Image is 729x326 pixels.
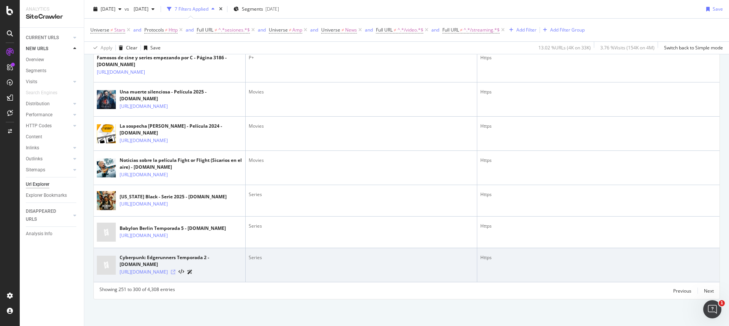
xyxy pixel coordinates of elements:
div: Series [249,223,474,229]
span: vs [125,6,131,12]
span: Stars [114,25,125,35]
div: Https [480,54,716,61]
div: Add Filter [516,27,536,33]
a: Explorer Bookmarks [26,191,79,199]
span: ≠ [289,27,292,33]
div: and [186,27,194,33]
div: Explorer Bookmarks [26,191,67,199]
span: Full URL [197,27,213,33]
span: ≠ [165,27,168,33]
div: Clear [126,44,137,51]
a: CURRENT URLS [26,34,71,42]
a: [URL][DOMAIN_NAME] [120,232,168,239]
span: 2025 Aug. 5th [101,6,115,12]
div: [DATE] [265,6,279,12]
span: Amp [292,25,302,35]
div: 7 Filters Applied [175,6,208,12]
a: Analysis Info [26,230,79,238]
span: Segments [242,6,263,12]
div: Https [480,254,716,261]
div: Babylon Berlin Temporada 5 - [DOMAIN_NAME] [120,225,226,232]
a: HTTP Codes [26,122,71,130]
div: and [310,27,318,33]
a: Sitemaps [26,166,71,174]
div: Segments [26,67,46,75]
button: Segments[DATE] [230,3,282,15]
span: ≠ [460,27,463,33]
a: DISAPPEARED URLS [26,207,71,223]
div: Add Filter Group [550,27,585,33]
button: Clear [116,42,137,54]
button: Add Filter Group [540,25,585,35]
span: ≠ [110,27,113,33]
a: Outlinks [26,155,71,163]
span: ≠ [394,27,396,33]
span: Full URL [442,27,459,33]
div: Movies [249,123,474,130]
div: Cyberpunk: Edgerunners Temporada 2 - [DOMAIN_NAME] [120,254,242,268]
a: Url Explorer [26,180,79,188]
div: Inlinks [26,144,39,152]
div: and [365,27,373,33]
div: DISAPPEARED URLS [26,207,64,223]
button: and [431,26,439,33]
a: [URL][DOMAIN_NAME] [97,68,145,76]
div: Content [26,133,42,141]
div: Https [480,89,716,95]
a: Content [26,133,79,141]
button: 7 Filters Applied [164,3,218,15]
div: Series [249,254,474,261]
button: and [186,26,194,33]
div: and [431,27,439,33]
div: Overview [26,56,44,64]
a: [URL][DOMAIN_NAME] [120,171,168,179]
span: ^.*sesiones.*$ [218,25,250,35]
span: ≠ [215,27,217,33]
div: Https [480,123,716,130]
button: and [365,26,373,33]
div: Https [480,223,716,229]
a: [URL][DOMAIN_NAME] [120,200,168,208]
div: Noticias sobre la película Fight or Flight (Sicarios en el aire) - [DOMAIN_NAME] [120,157,242,171]
span: Universe [321,27,340,33]
div: Famosos de cine y series empezando por C - Página 3186 - [DOMAIN_NAME] [97,54,242,68]
button: Save [703,3,723,15]
button: [DATE] [90,3,125,15]
a: Visits [26,78,71,86]
button: and [133,26,141,33]
div: SiteCrawler [26,13,78,21]
a: Segments [26,67,79,75]
div: Url Explorer [26,180,49,188]
span: Full URL [376,27,393,33]
button: Add Filter [506,25,536,35]
span: ^.*/streaming.*$ [464,25,500,35]
div: HTTP Codes [26,122,52,130]
a: NEW URLS [26,45,71,53]
div: Movies [249,89,474,95]
img: main image [97,220,116,245]
a: Search Engines [26,89,65,97]
div: Movies [249,157,474,164]
div: [US_STATE] Black - Serie 2025 - [DOMAIN_NAME] [120,193,227,200]
button: Save [141,42,161,54]
button: Apply [90,42,112,54]
img: main image [97,187,116,215]
div: Performance [26,111,52,119]
div: Https [480,157,716,164]
span: 2025 Jul. 1st [131,6,148,12]
div: P+ [249,54,474,61]
a: AI Url Details [187,268,193,276]
div: Series [249,191,474,198]
div: Sitemaps [26,166,45,174]
button: Switch back to Simple mode [661,42,723,54]
div: Analytics [26,6,78,13]
a: [URL][DOMAIN_NAME] [120,268,168,276]
div: Analysis Info [26,230,52,238]
div: Una muerte silenciosa - Película 2025 - [DOMAIN_NAME] [120,89,242,102]
button: Previous [673,286,691,295]
div: Visits [26,78,37,86]
a: Inlinks [26,144,71,152]
a: [URL][DOMAIN_NAME] [120,103,168,110]
button: [DATE] [131,3,158,15]
div: Next [704,288,714,294]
